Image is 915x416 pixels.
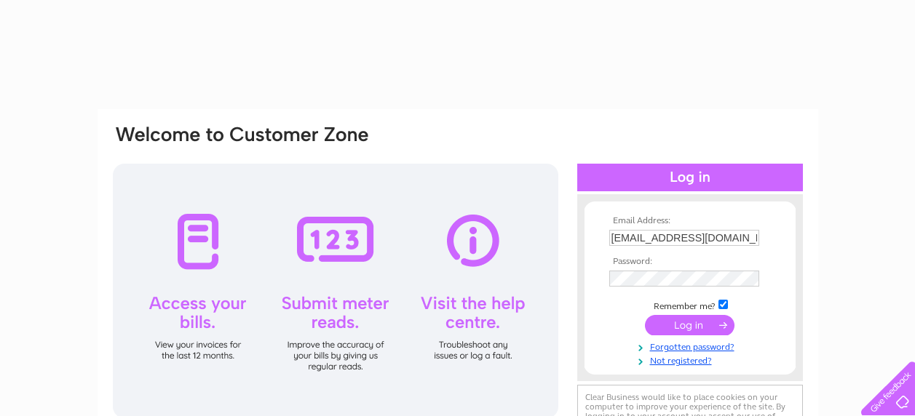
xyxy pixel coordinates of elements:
input: Submit [645,315,734,335]
th: Password: [606,257,775,267]
a: Not registered? [609,353,775,367]
th: Email Address: [606,216,775,226]
td: Remember me? [606,297,775,312]
a: Forgotten password? [609,339,775,353]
